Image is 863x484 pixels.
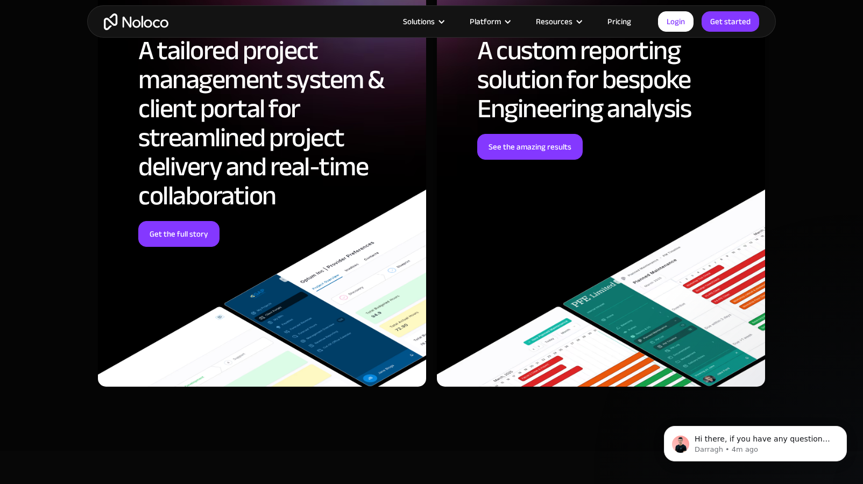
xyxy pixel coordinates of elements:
[403,15,435,29] div: Solutions
[138,36,410,210] h2: A tailored project management system & client portal for streamlined project delivery and real-ti...
[648,403,863,479] iframe: Intercom notifications message
[390,15,456,29] div: Solutions
[702,11,759,32] a: Get started
[658,11,694,32] a: Login
[477,134,583,160] a: See the amazing results
[104,13,168,30] a: home
[470,15,501,29] div: Platform
[522,15,594,29] div: Resources
[594,15,645,29] a: Pricing
[477,36,749,123] h2: A custom reporting solution for bespoke Engineering analysis
[536,15,572,29] div: Resources
[138,221,220,247] a: Get the full story
[456,15,522,29] div: Platform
